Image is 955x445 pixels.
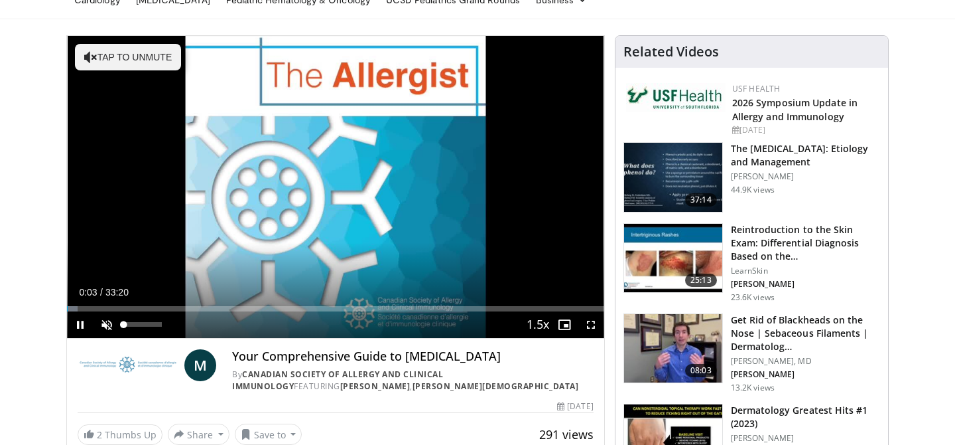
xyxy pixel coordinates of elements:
[731,185,775,195] p: 44.9K views
[557,400,593,412] div: [DATE]
[232,349,593,364] h4: Your Comprehensive Guide to [MEDICAL_DATA]
[100,287,103,298] span: /
[731,292,775,303] p: 23.6K views
[184,349,216,381] a: M
[623,44,719,60] h4: Related Videos
[685,274,717,287] span: 25:13
[340,381,411,392] a: [PERSON_NAME]
[731,383,775,393] p: 13.2K views
[123,322,161,327] div: Volume Level
[78,349,179,381] img: Canadian Society of Allergy and Clinical Immunology
[94,311,120,338] button: Unmute
[732,124,877,136] div: [DATE]
[79,287,97,298] span: 0:03
[623,142,880,213] a: 37:14 The [MEDICAL_DATA]: Etiology and Management [PERSON_NAME] 44.9K views
[413,381,579,392] a: [PERSON_NAME][DEMOGRAPHIC_DATA]
[578,311,604,338] button: Fullscreen
[685,364,717,377] span: 08:03
[731,369,880,380] p: [PERSON_NAME]
[232,369,593,393] div: By FEATURING ,
[105,287,129,298] span: 33:20
[731,356,880,367] p: [PERSON_NAME], MD
[731,404,880,430] h3: Dermatology Greatest Hits #1 (2023)
[525,311,551,338] button: Playback Rate
[624,224,722,293] img: 022c50fb-a848-4cac-a9d8-ea0906b33a1b.150x105_q85_crop-smart_upscale.jpg
[623,223,880,303] a: 25:13 Reintroduction to the Skin Exam: Differential Diagnosis Based on the… LearnSkin [PERSON_NAM...
[97,428,102,441] span: 2
[624,143,722,212] img: c5af237d-e68a-4dd3-8521-77b3daf9ece4.150x105_q85_crop-smart_upscale.jpg
[731,171,880,182] p: [PERSON_NAME]
[551,311,578,338] button: Enable picture-in-picture mode
[67,311,94,338] button: Pause
[67,306,604,311] div: Progress Bar
[235,424,302,445] button: Save to
[731,266,880,276] p: LearnSkin
[624,314,722,383] img: 54dc8b42-62c8-44d6-bda4-e2b4e6a7c56d.150x105_q85_crop-smart_upscale.jpg
[731,433,880,444] p: [PERSON_NAME]
[232,369,443,392] a: Canadian Society of Allergy and Clinical Immunology
[75,44,181,70] button: Tap to unmute
[78,424,162,445] a: 2 Thumbs Up
[731,313,880,353] h3: Get Rid of Blackheads on the Nose | Sebaceous Filaments | Dermatolog…
[731,142,880,169] h3: The [MEDICAL_DATA]: Etiology and Management
[626,83,726,112] img: 6ba8804a-8538-4002-95e7-a8f8012d4a11.png.150x105_q85_autocrop_double_scale_upscale_version-0.2.jpg
[685,193,717,207] span: 37:14
[67,36,604,339] video-js: Video Player
[731,279,880,290] p: [PERSON_NAME]
[168,424,229,445] button: Share
[732,83,781,94] a: USF Health
[731,223,880,263] h3: Reintroduction to the Skin Exam: Differential Diagnosis Based on the…
[732,96,858,123] a: 2026 Symposium Update in Allergy and Immunology
[539,426,594,442] span: 291 views
[623,313,880,393] a: 08:03 Get Rid of Blackheads on the Nose | Sebaceous Filaments | Dermatolog… [PERSON_NAME], MD [PE...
